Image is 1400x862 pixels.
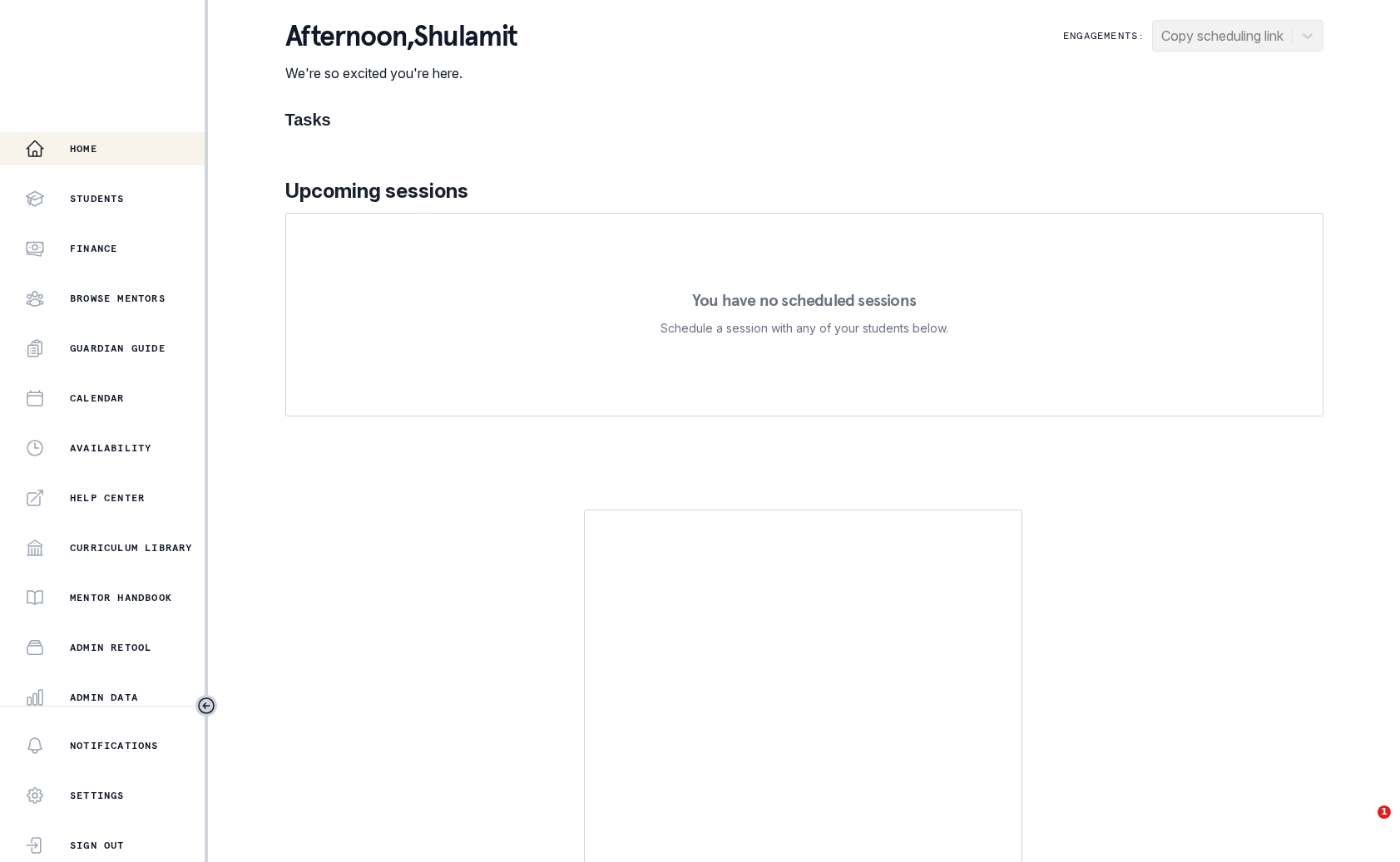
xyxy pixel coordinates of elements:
p: Mentor Handbook [70,591,172,604]
p: Settings [70,789,125,802]
span: 1 [1378,805,1391,819]
p: You have no scheduled sessions [692,292,916,308]
p: We're so excited you're here. [285,63,518,83]
p: Availability [70,441,151,455]
h1: Tasks [285,110,1323,130]
p: afternoon , Shulamit [285,20,518,53]
p: Calendar [70,392,125,405]
p: Notifications [70,739,159,752]
p: Schedule a session with any of your students below. [660,318,948,338]
p: Upcoming sessions [285,176,1323,206]
p: Engagements: [1063,29,1145,42]
p: Students [70,192,125,205]
button: Toggle sidebar [195,695,217,717]
p: Sign Out [70,839,125,852]
p: Guardian Guide [70,342,166,355]
p: Admin Data [70,691,138,704]
p: Help Center [70,491,145,505]
p: Browse Mentors [70,292,166,305]
p: Home [70,142,97,155]
p: Finance [70,242,117,255]
p: Curriculum Library [70,541,193,554]
p: Admin Retool [70,641,151,654]
iframe: Intercom live chat [1343,805,1383,845]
